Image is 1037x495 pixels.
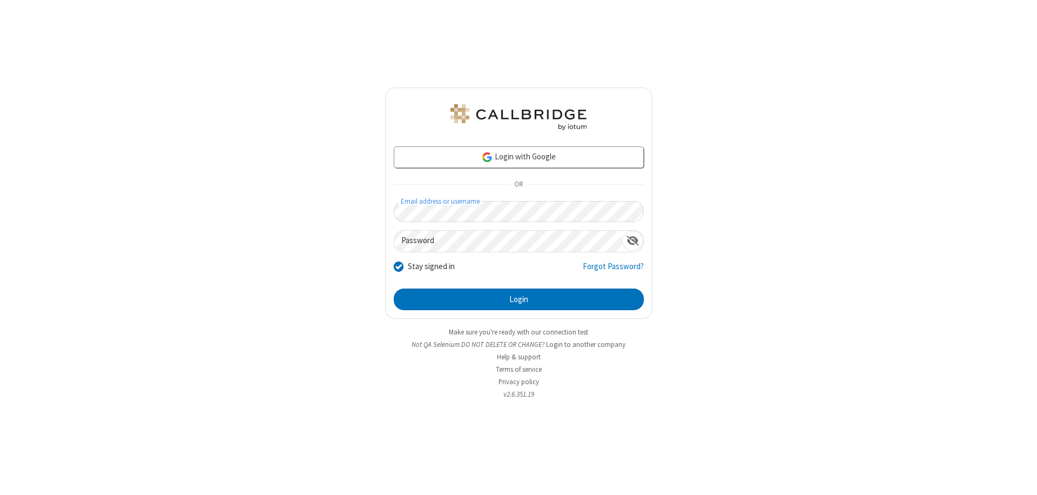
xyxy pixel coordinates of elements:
span: OR [510,177,527,192]
a: Forgot Password? [583,260,644,281]
div: Show password [622,231,643,251]
li: Not QA Selenium DO NOT DELETE OR CHANGE? [385,339,652,350]
input: Password [394,231,622,252]
a: Privacy policy [499,377,539,386]
img: google-icon.png [481,151,493,163]
button: Login [394,289,644,310]
a: Login with Google [394,146,644,168]
a: Make sure you're ready with our connection test [449,327,588,337]
img: QA Selenium DO NOT DELETE OR CHANGE [448,104,589,130]
button: Login to another company [546,339,625,350]
a: Terms of service [496,365,542,374]
li: v2.6.351.19 [385,389,652,399]
label: Stay signed in [408,260,455,273]
input: Email address or username [394,201,644,222]
a: Help & support [497,352,541,362]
